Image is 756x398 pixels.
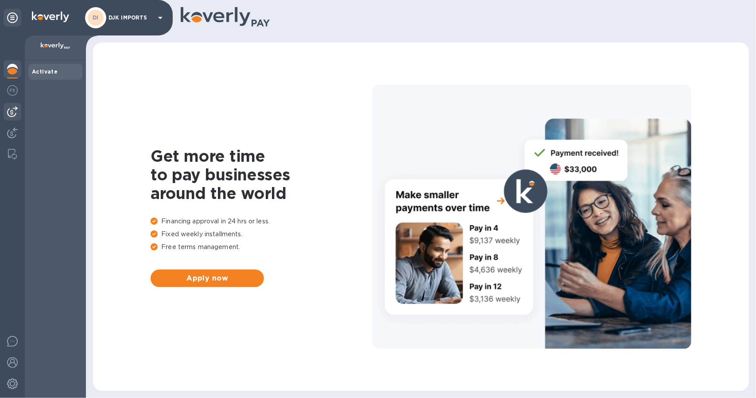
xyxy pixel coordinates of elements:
[151,230,372,239] p: Fixed weekly installments.
[4,9,21,27] div: Unpin categories
[32,12,69,22] img: Logo
[109,15,153,21] p: DJK IMPORTS
[151,242,372,252] p: Free terms management.
[151,217,372,226] p: Financing approval in 24 hrs or less.
[158,273,257,284] span: Apply now
[93,14,99,21] b: DI
[151,147,372,203] h1: Get more time to pay businesses around the world
[7,85,18,96] img: Foreign exchange
[32,68,58,75] b: Activate
[151,269,264,287] button: Apply now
